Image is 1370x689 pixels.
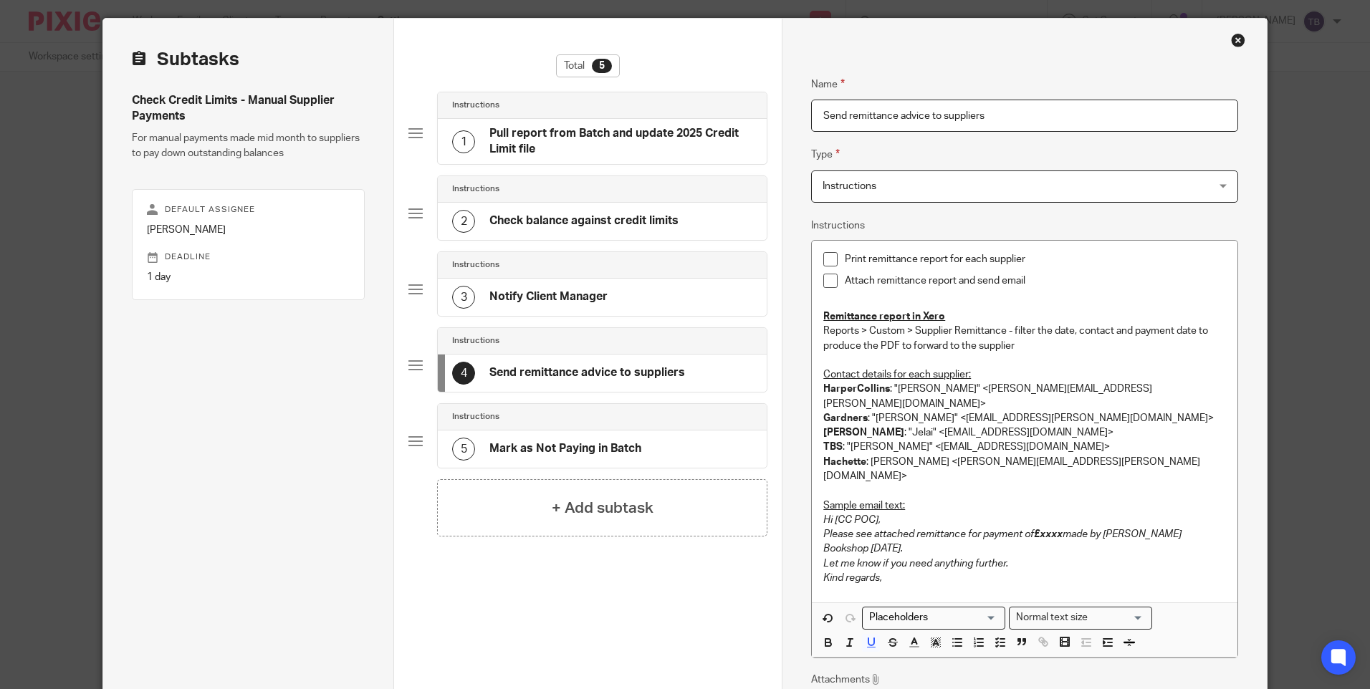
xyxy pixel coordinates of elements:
[489,126,752,157] h4: Pull report from Batch and update 2025 Credit Limit file
[1092,610,1144,625] input: Search for option
[147,223,350,237] p: [PERSON_NAME]
[823,411,1225,425] p: : "[PERSON_NAME]" <[EMAIL_ADDRESS][PERSON_NAME][DOMAIN_NAME]>
[1009,607,1152,629] div: Text styles
[452,411,499,423] h4: Instructions
[811,146,840,163] label: Type
[811,673,881,687] p: Attachments
[823,559,1008,569] em: Let me know if you need anything further.
[489,441,641,456] h4: Mark as Not Paying in Batch
[811,218,865,233] label: Instructions
[862,607,1005,629] div: Placeholders
[823,515,881,525] em: Hi [CC POC],
[823,455,1225,498] p: : [PERSON_NAME] <[PERSON_NAME][EMAIL_ADDRESS][PERSON_NAME][DOMAIN_NAME]>
[811,76,845,92] label: Name
[556,54,620,77] div: Total
[823,442,843,452] strong: TBS
[823,312,945,322] u: Remittance report in Xero
[1231,33,1245,47] div: Close this dialog window
[452,335,499,347] h4: Instructions
[452,100,499,111] h4: Instructions
[592,59,612,73] div: 5
[489,289,608,304] h4: Notify Client Manager
[452,130,475,153] div: 1
[132,47,239,72] h2: Subtasks
[823,413,868,423] strong: Gardners
[1034,529,1063,539] em: £xxxx
[823,324,1225,353] p: Reports > Custom > Supplier Remittance - filter the date, contact and payment date to produce the...
[452,210,475,233] div: 2
[823,573,882,583] em: Kind regards,
[452,259,499,271] h4: Instructions
[823,529,1034,539] em: Please see attached remittance for payment of
[845,274,1225,288] p: Attach remittance report and send email
[823,382,1225,411] p: : "[PERSON_NAME]" <[PERSON_NAME][EMAIL_ADDRESS][PERSON_NAME][DOMAIN_NAME]>
[823,370,971,380] u: Contact details for each supplier:
[147,204,350,216] p: Default assignee
[1012,610,1091,625] span: Normal text size
[452,438,475,461] div: 5
[132,93,365,124] h4: Check Credit Limits - Manual Supplier Payments
[862,607,1005,629] div: Search for option
[823,501,905,511] u: Sample email text:
[823,181,876,191] span: Instructions
[845,252,1225,266] p: Print remittance report for each supplier
[823,425,1225,440] p: : "Jelai" <[EMAIL_ADDRESS][DOMAIN_NAME]>
[489,365,685,380] h4: Send remittance advice to suppliers
[452,362,475,385] div: 4
[864,610,997,625] input: Search for option
[823,440,1225,454] p: : "[PERSON_NAME]" <[EMAIL_ADDRESS][DOMAIN_NAME]>
[823,457,866,467] strong: Hachette
[452,183,499,195] h4: Instructions
[552,497,653,519] h4: + Add subtask
[823,428,904,438] strong: [PERSON_NAME]
[489,213,679,228] h4: Check balance against credit limits
[452,286,475,309] div: 3
[147,251,350,263] p: Deadline
[1009,607,1152,629] div: Search for option
[132,131,365,160] p: For manual payments made mid month to suppliers to pay down outstanding balances
[823,384,890,394] strong: HarperCollins
[147,270,350,284] p: 1 day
